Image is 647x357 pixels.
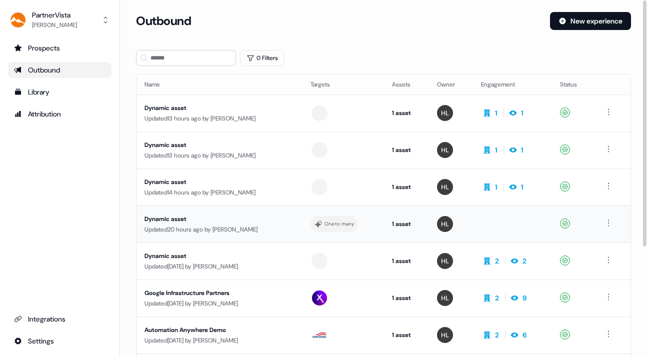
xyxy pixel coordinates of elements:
div: 2 [495,256,499,266]
img: Hondo [437,142,453,158]
div: 1 asset [392,145,421,155]
th: Targets [302,74,384,94]
div: 1 asset [392,293,421,303]
th: Name [136,74,302,94]
a: Go to attribution [8,106,111,122]
img: Hondo [437,105,453,121]
div: Dynamic asset [144,140,294,150]
th: Owner [429,74,473,94]
div: 2 [495,330,499,340]
a: Go to outbound experience [8,62,111,78]
div: One to many [324,219,354,228]
img: Hondo [437,290,453,306]
div: Updated 20 hours ago by [PERSON_NAME] [144,224,294,234]
button: PartnerVista[PERSON_NAME] [8,8,111,32]
a: Go to integrations [8,333,111,349]
div: Updated 14 hours ago by [PERSON_NAME] [144,187,294,197]
a: Go to integrations [8,311,111,327]
img: Hondo [437,253,453,269]
div: Outbound [14,65,105,75]
div: Google Infrastructure Partners [144,288,294,298]
a: Go to prospects [8,40,111,56]
button: New experience [550,12,631,30]
div: Dynamic asset [144,214,294,224]
div: 1 asset [392,219,421,229]
div: 1 [521,182,523,192]
div: Updated [DATE] by [PERSON_NAME] [144,298,294,308]
div: 1 asset [392,108,421,118]
h3: Outbound [136,13,191,28]
div: Updated 13 hours ago by [PERSON_NAME] [144,150,294,160]
div: Attribution [14,109,105,119]
div: Dynamic asset [144,251,294,261]
div: Integrations [14,314,105,324]
div: Automation Anywhere Demo [144,325,294,335]
div: PartnerVista [32,10,77,20]
button: 0 Filters [240,50,284,66]
img: Hondo [437,216,453,232]
div: 1 asset [392,182,421,192]
div: 6 [522,330,526,340]
div: 1 [495,145,497,155]
div: 1 asset [392,330,421,340]
div: Dynamic asset [144,103,294,113]
div: 1 [495,108,497,118]
th: Assets [384,74,429,94]
div: Updated [DATE] by [PERSON_NAME] [144,335,294,345]
div: Updated 13 hours ago by [PERSON_NAME] [144,113,294,123]
div: Library [14,87,105,97]
div: 2 [522,256,526,266]
div: 1 [521,145,523,155]
div: 2 [495,293,499,303]
div: 1 [521,108,523,118]
div: Settings [14,336,105,346]
a: Go to templates [8,84,111,100]
img: Hondo [437,179,453,195]
th: Engagement [473,74,552,94]
div: Dynamic asset [144,177,294,187]
div: 9 [522,293,526,303]
div: 1 [495,182,497,192]
th: Status [552,74,594,94]
img: Hondo [437,327,453,343]
div: Prospects [14,43,105,53]
div: 1 asset [392,256,421,266]
div: [PERSON_NAME] [32,20,77,30]
div: Updated [DATE] by [PERSON_NAME] [144,261,294,271]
